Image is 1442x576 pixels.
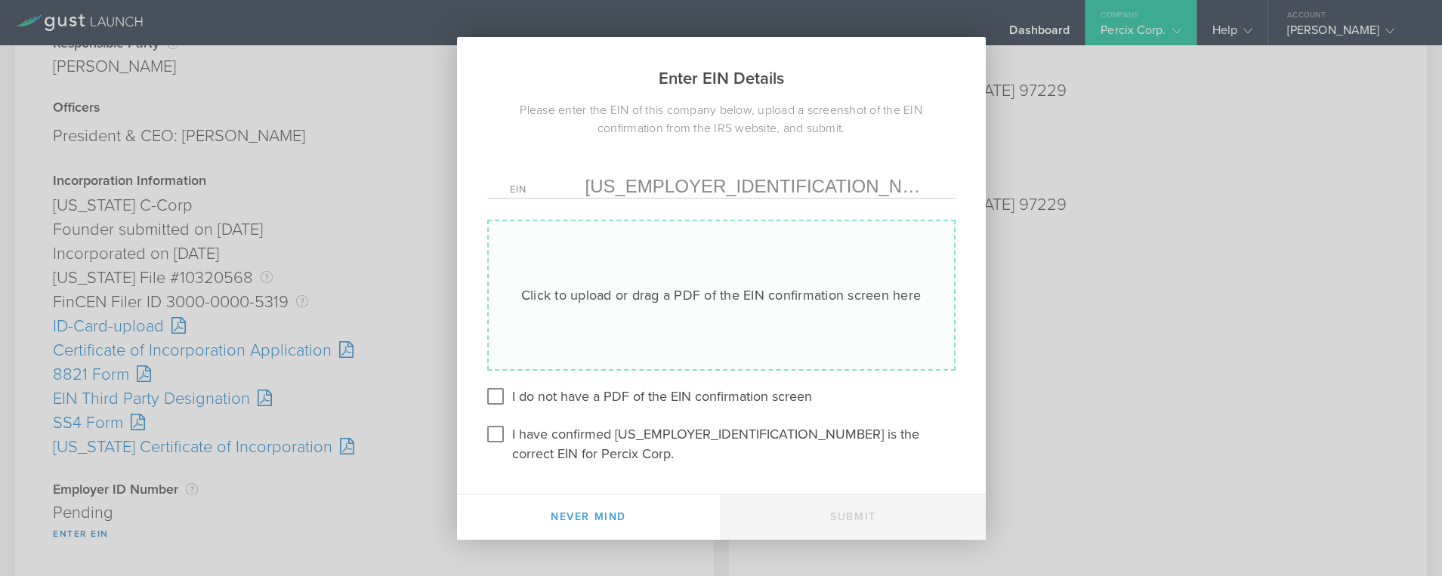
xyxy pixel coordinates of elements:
[585,175,933,198] input: Required
[457,37,986,101] h2: Enter EIN Details
[457,101,986,137] div: Please enter the EIN of this company below, upload a screenshot of the EIN confirmation from the ...
[510,185,585,198] label: EIN
[1366,504,1442,576] iframe: Chat Widget
[512,422,952,464] label: I have confirmed [US_EMPLOYER_IDENTIFICATION_NUMBER] is the correct EIN for Percix Corp.
[457,494,721,540] button: Never mind
[521,285,921,305] div: Click to upload or drag a PDF of the EIN confirmation screen here
[512,384,812,406] label: I do not have a PDF of the EIN confirmation screen
[721,494,986,540] button: Submit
